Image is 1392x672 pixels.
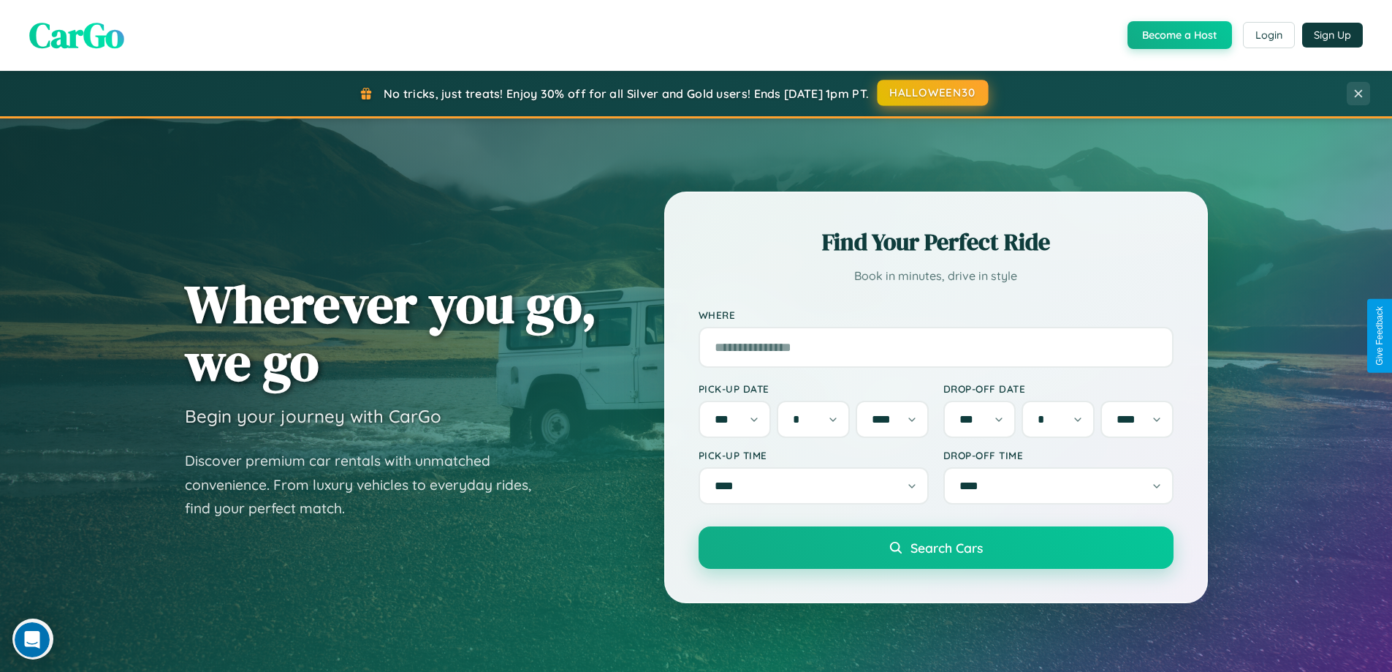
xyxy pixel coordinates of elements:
[699,526,1174,569] button: Search Cars
[12,619,53,660] iframe: Intercom live chat discovery launcher
[699,382,929,395] label: Pick-up Date
[384,86,869,101] span: No tricks, just treats! Enjoy 30% off for all Silver and Gold users! Ends [DATE] 1pm PT.
[1302,23,1363,48] button: Sign Up
[185,275,597,390] h1: Wherever you go, we go
[943,449,1174,461] label: Drop-off Time
[878,80,989,106] button: HALLOWEEN30
[1374,306,1385,366] div: Give Feedback
[910,540,983,556] span: Search Cars
[185,449,550,521] p: Discover premium car rentals with unmatched convenience. From luxury vehicles to everyday rides, ...
[29,11,124,59] span: CarGo
[699,265,1174,287] p: Book in minutes, drive in style
[185,405,441,427] h3: Begin your journey with CarGo
[943,382,1174,395] label: Drop-off Date
[699,226,1174,258] h2: Find Your Perfect Ride
[1127,21,1232,49] button: Become a Host
[699,449,929,461] label: Pick-up Time
[699,309,1174,321] label: Where
[1243,22,1295,48] button: Login
[15,622,50,657] iframe: Intercom live chat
